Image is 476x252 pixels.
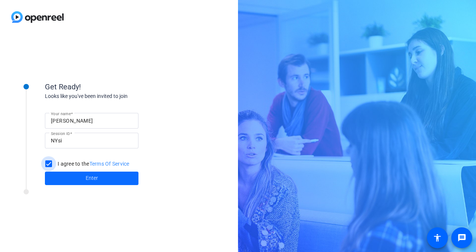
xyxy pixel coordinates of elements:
[51,111,71,116] mat-label: Your name
[86,174,98,182] span: Enter
[51,131,70,136] mat-label: Session ID
[433,233,442,242] mat-icon: accessibility
[56,160,129,168] label: I agree to the
[457,233,466,242] mat-icon: message
[89,161,129,167] a: Terms Of Service
[45,81,195,92] div: Get Ready!
[45,172,138,185] button: Enter
[45,92,195,100] div: Looks like you've been invited to join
